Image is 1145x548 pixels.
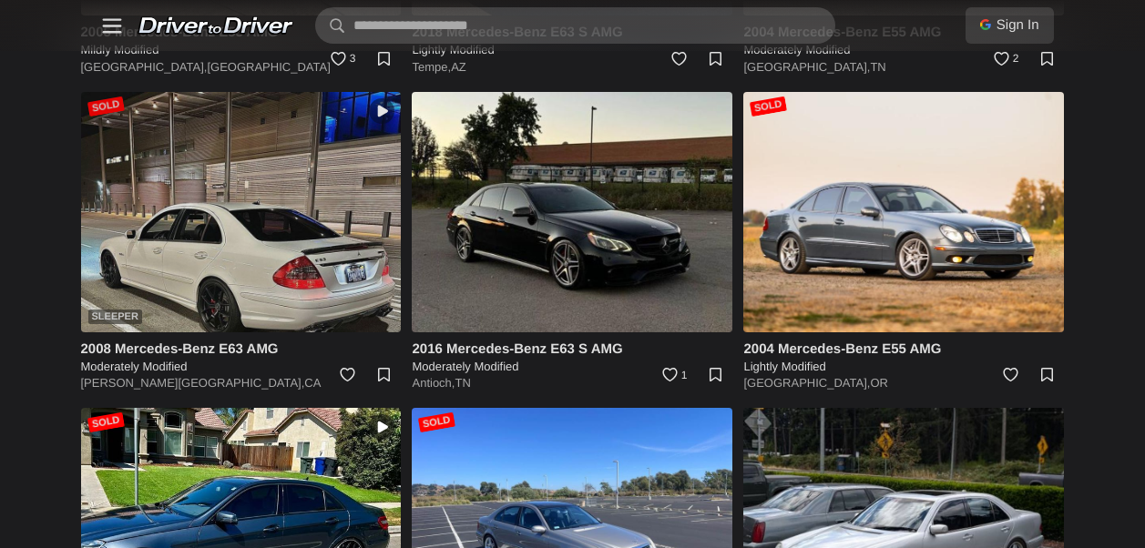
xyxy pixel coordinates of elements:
[412,60,451,74] a: Tempe,
[418,412,455,432] div: Sold
[412,376,455,390] a: Antioch,
[870,376,888,390] a: OR
[743,340,1064,359] h4: 2004 Mercedes-Benz E55 AMG
[743,92,1064,332] a: Sold
[304,376,321,390] a: CA
[750,96,787,117] div: Sold
[455,376,470,390] a: TN
[743,340,1064,375] a: 2004 Mercedes-Benz E55 AMG Lightly Modified
[743,359,1064,375] h5: Lightly Modified
[81,340,402,359] h4: 2008 Mercedes-Benz E63 AMG
[81,359,402,375] h5: Moderately Modified
[451,60,466,74] a: AZ
[743,92,1064,332] img: 2004 Mercedes-Benz E55 AMG for sale
[207,60,330,74] a: [GEOGRAPHIC_DATA]
[81,92,402,332] img: 2008 Mercedes-Benz E63 AMG for sale
[412,359,732,375] h5: Moderately Modified
[870,60,885,74] a: TN
[87,412,124,432] div: Sold
[652,359,692,399] a: 1
[87,96,124,117] div: Sold
[743,376,870,390] a: [GEOGRAPHIC_DATA],
[966,7,1054,44] a: Sign In
[984,43,1024,83] a: 2
[81,92,402,332] a: Sleeper Sold
[81,376,305,390] a: [PERSON_NAME][GEOGRAPHIC_DATA],
[321,43,361,83] a: 3
[743,60,870,74] a: [GEOGRAPHIC_DATA],
[412,340,732,359] h4: 2016 Mercedes-Benz E63 S AMG
[81,60,208,74] a: [GEOGRAPHIC_DATA],
[412,340,732,375] a: 2016 Mercedes-Benz E63 S AMG Moderately Modified
[81,340,402,375] a: 2008 Mercedes-Benz E63 AMG Moderately Modified
[88,310,142,324] div: Sleeper
[412,92,732,332] img: 2016 Mercedes-Benz E63 S AMG for sale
